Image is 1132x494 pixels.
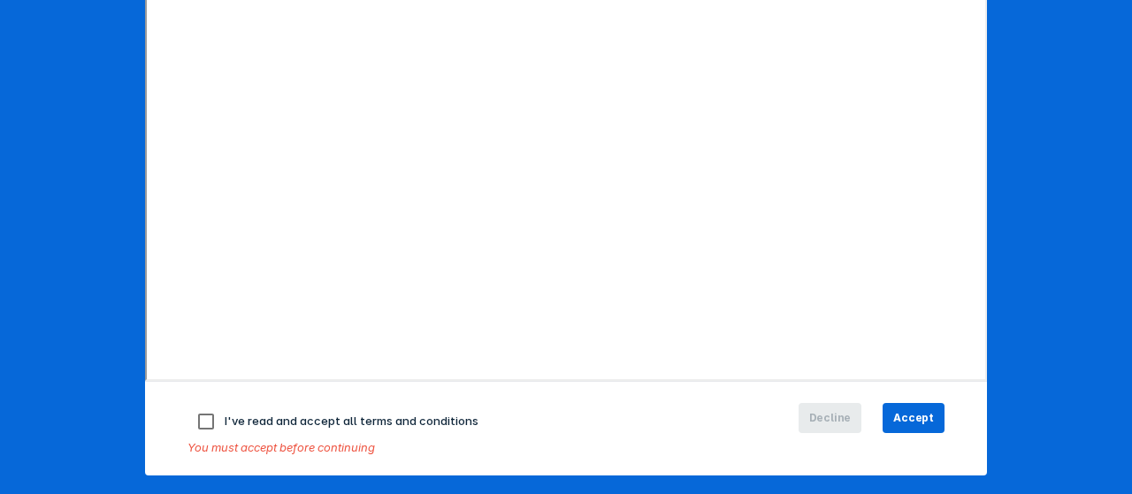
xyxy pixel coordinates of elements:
span: Decline [809,410,852,426]
button: Decline [799,403,862,433]
span: I've read and accept all terms and conditions [225,414,478,428]
span: Accept [893,410,934,426]
button: Accept [883,403,945,433]
div: You must accept before continuing [187,440,692,454]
